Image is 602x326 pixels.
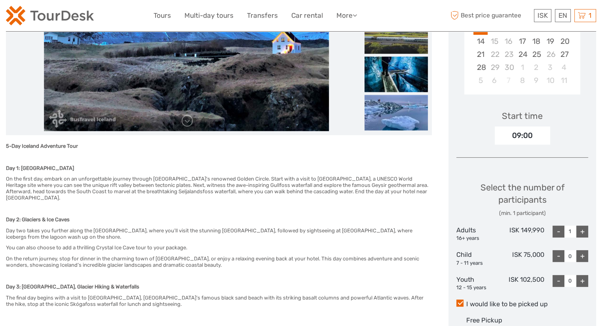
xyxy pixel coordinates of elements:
div: Not available Tuesday, October 7th, 2025 [501,74,515,87]
div: Youth [456,275,500,292]
img: 120-15d4194f-c635-41b9-a512-a3cb382bfb57_logo_small.png [6,6,94,25]
img: c9baff90dd2449a1928fb7732cb84e83_slider_thumbnail.jpeg [365,57,428,92]
div: Adults [456,226,500,242]
span: 1 [587,11,593,19]
div: + [576,226,588,237]
strong: Day 2: Glaciers & Ice Caves [6,217,70,222]
div: Choose Friday, October 10th, 2025 [543,74,557,87]
div: - [553,275,564,287]
div: - [553,250,564,262]
div: Choose Saturday, October 11th, 2025 [557,74,571,87]
div: Choose Saturday, September 20th, 2025 [557,35,571,48]
div: Not available Tuesday, September 16th, 2025 [501,35,515,48]
div: Choose Sunday, September 21st, 2025 [473,48,487,61]
div: Start time [502,110,543,122]
div: + [576,275,588,287]
div: (min. 1 participant) [456,209,588,217]
div: Choose Wednesday, October 1st, 2025 [515,61,529,74]
div: Not available Monday, September 15th, 2025 [488,35,501,48]
div: Choose Friday, October 3rd, 2025 [543,61,557,74]
h6: You can also choose to add a thrilling Crystal Ice Cave tour to your package. [6,245,432,251]
div: Not available Tuesday, September 30th, 2025 [501,61,515,74]
div: Choose Sunday, September 28th, 2025 [473,61,487,74]
strong: Day 1: [GEOGRAPHIC_DATA] [6,165,74,171]
div: Choose Wednesday, September 24th, 2025 [515,48,529,61]
div: Choose Thursday, September 18th, 2025 [529,35,543,48]
label: I would like to be picked up [456,300,588,309]
h6: On the return journey, stop for dinner in the charming town of [GEOGRAPHIC_DATA], or enjoy a rela... [6,256,432,268]
div: Choose Friday, September 19th, 2025 [543,35,557,48]
button: Open LiveChat chat widget [91,12,101,22]
a: Multi-day tours [184,10,234,21]
p: We're away right now. Please check back later! [11,14,89,20]
span: Best price guarantee [448,9,532,22]
div: Not available Tuesday, September 23rd, 2025 [501,48,515,61]
div: Choose Sunday, September 14th, 2025 [473,35,487,48]
div: Not available Monday, September 22nd, 2025 [488,48,501,61]
div: Choose Thursday, October 2nd, 2025 [529,61,543,74]
a: Transfers [247,10,278,21]
div: Not available Monday, September 29th, 2025 [488,61,501,74]
div: Choose Thursday, October 9th, 2025 [529,74,543,87]
strong: Day 3: [GEOGRAPHIC_DATA], Glacier Hiking & Waterfalls [6,284,139,290]
a: Tours [154,10,171,21]
a: Car rental [291,10,323,21]
div: ISK 149,990 [500,226,544,242]
span: Free Pickup [466,317,502,324]
div: 12 - 15 years [456,284,500,292]
div: Child [456,250,500,267]
div: Choose Sunday, October 5th, 2025 [473,74,487,87]
div: month 2025-09 [467,8,578,87]
strong: 5-Day Iceland Adventure Tour [6,143,78,149]
div: + [576,250,588,262]
div: - [553,226,564,237]
img: a1f0760c0da34dc0bd6cadb29188d978_slider_thumbnail.jpeg [365,18,428,54]
span: ISK [537,11,548,19]
img: 17422ab404c5401db2f530623b137e11_slider_thumbnail.jpeg [365,95,428,130]
div: ISK 102,500 [500,275,544,292]
div: Not available Friday, September 26th, 2025 [543,48,557,61]
div: 7 - 11 years [456,260,500,267]
div: Choose Monday, October 6th, 2025 [488,74,501,87]
div: Choose Wednesday, October 8th, 2025 [515,74,529,87]
div: Choose Thursday, September 25th, 2025 [529,48,543,61]
h6: Day two takes you further along the [GEOGRAPHIC_DATA], where you’ll visit the stunning [GEOGRAPHI... [6,228,432,240]
div: Choose Saturday, October 4th, 2025 [557,61,571,74]
div: EN [555,9,571,22]
div: ISK 75,000 [500,250,544,267]
a: More [336,10,357,21]
div: Choose Saturday, September 27th, 2025 [557,48,571,61]
h6: The final day begins with a visit to [GEOGRAPHIC_DATA], [GEOGRAPHIC_DATA]’s famous black sand bea... [6,295,432,307]
div: Select the number of participants [456,181,588,217]
div: 09:00 [495,126,550,145]
div: 16+ years [456,235,500,242]
h6: On the first day, embark on an unforgettable journey through [GEOGRAPHIC_DATA]'s renowned Golden ... [6,176,432,201]
div: Choose Wednesday, September 17th, 2025 [515,35,529,48]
